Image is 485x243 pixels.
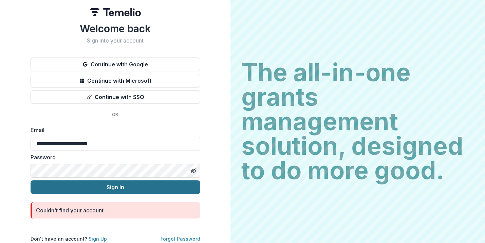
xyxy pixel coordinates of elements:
p: Don't have an account? [31,235,107,242]
button: Sign In [31,180,200,194]
h2: Sign into your account [31,37,200,44]
div: Couldn't find your account. [36,206,105,214]
button: Toggle password visibility [188,165,199,176]
button: Continue with SSO [31,90,200,104]
button: Continue with Microsoft [31,74,200,87]
label: Password [31,153,196,161]
a: Sign Up [89,236,107,242]
img: Temelio [90,8,141,16]
button: Continue with Google [31,58,200,71]
h1: Welcome back [31,22,200,35]
label: Email [31,126,196,134]
a: Forgot Password [161,236,200,242]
